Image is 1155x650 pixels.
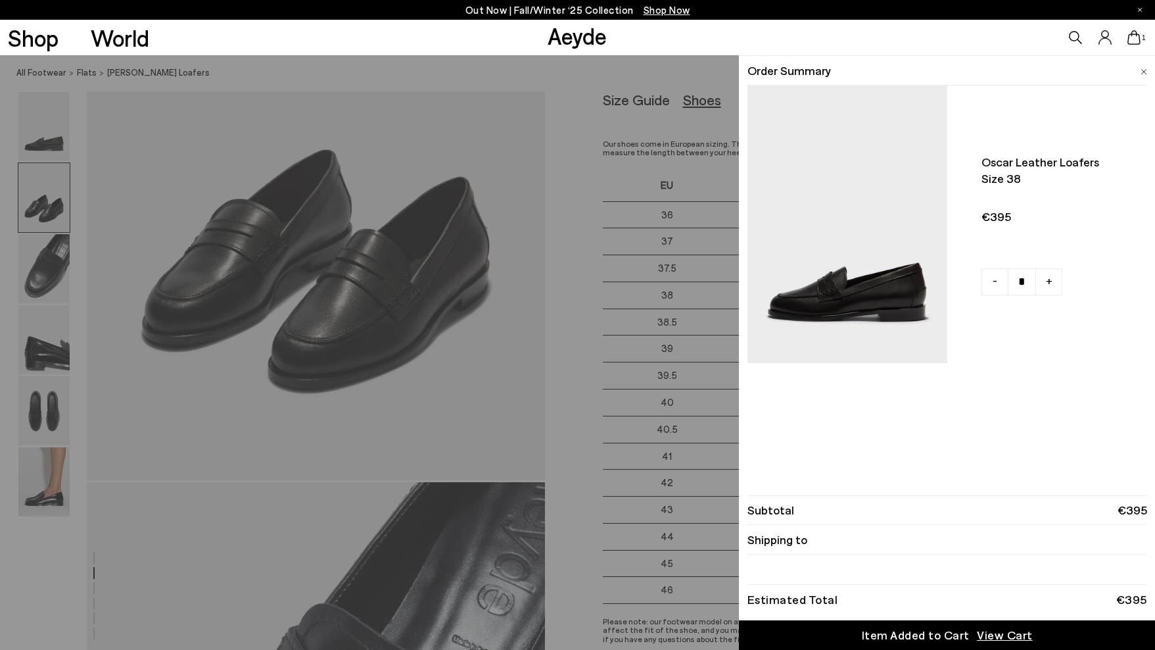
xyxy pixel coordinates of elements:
[747,595,838,604] div: Estimated Total
[465,2,690,18] p: Out Now | Fall/Winter ‘25 Collection
[981,268,1008,295] a: -
[1141,34,1147,41] span: 1
[862,627,970,643] div: Item Added to Cart
[981,154,1139,170] span: Oscar leather loafers
[993,272,997,289] span: -
[747,532,807,548] span: Shipping to
[981,209,1139,225] span: €395
[91,26,149,49] a: World
[8,26,59,49] a: Shop
[644,4,690,16] span: Navigate to /collections/new-in
[1046,272,1052,289] span: +
[548,22,607,49] a: Aeyde
[1118,502,1147,518] span: €395
[747,63,831,79] span: Order Summary
[977,627,1033,643] span: View Cart
[981,170,1139,187] span: Size 38
[747,86,947,363] img: AEYDE-OSCAR-CALF-LEATHER-BLACK-1_28114e52-c192-4c27-a998-f6278872e175_900x.jpg
[1035,268,1062,295] a: +
[1127,30,1141,45] a: 1
[739,620,1155,650] a: Item Added to Cart View Cart
[1116,595,1147,604] div: €395
[747,495,1147,525] li: Subtotal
